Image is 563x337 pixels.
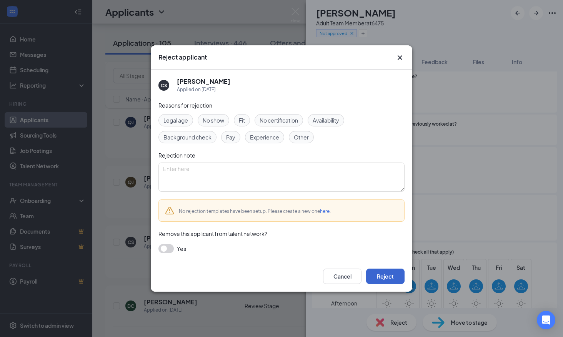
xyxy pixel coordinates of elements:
button: Reject [366,269,405,284]
div: Open Intercom Messenger [537,311,555,329]
svg: Warning [165,206,174,215]
span: Other [294,133,309,141]
span: Availability [313,116,339,125]
a: here [320,208,330,214]
span: Rejection note [158,152,195,159]
span: Yes [177,244,186,253]
button: Cancel [323,269,361,284]
svg: Cross [395,53,405,62]
span: Legal age [163,116,188,125]
h3: Reject applicant [158,53,207,61]
span: No rejection templates have been setup. Please create a new one . [179,208,331,214]
div: Applied on [DATE] [177,86,230,93]
span: No show [203,116,224,125]
span: Fit [239,116,245,125]
h5: [PERSON_NAME] [177,77,230,86]
div: CS [161,82,167,89]
span: Remove this applicant from talent network? [158,230,267,237]
button: Close [395,53,405,62]
span: No certification [260,116,298,125]
span: Pay [226,133,235,141]
span: Experience [250,133,279,141]
span: Background check [163,133,212,141]
span: Reasons for rejection [158,102,212,109]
